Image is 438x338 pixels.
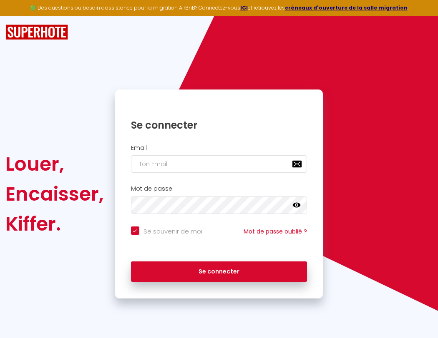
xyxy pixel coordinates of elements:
[5,179,104,209] div: Encaisser,
[131,144,307,152] h2: Email
[244,227,307,236] a: Mot de passe oublié ?
[131,155,307,173] input: Ton Email
[240,4,248,11] a: ICI
[285,4,408,11] a: créneaux d'ouverture de la salle migration
[131,119,307,132] h1: Se connecter
[5,25,68,40] img: SuperHote logo
[131,185,307,192] h2: Mot de passe
[5,209,104,239] div: Kiffer.
[5,149,104,179] div: Louer,
[131,261,307,282] button: Se connecter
